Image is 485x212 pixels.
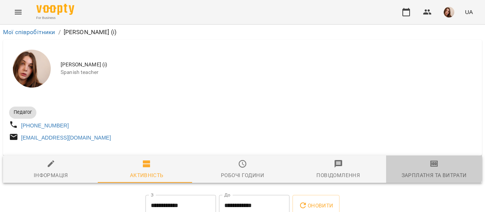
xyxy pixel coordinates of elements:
[444,7,454,17] img: 6cd80b088ed49068c990d7a30548842a.jpg
[34,171,68,180] div: Інформація
[3,28,55,36] a: Мої співробітники
[36,16,74,20] span: For Business
[462,5,476,19] button: UA
[61,69,476,76] span: Spanish teacher
[36,4,74,15] img: Voopty Logo
[465,8,473,16] span: UA
[221,171,264,180] div: Робочі години
[21,122,69,129] a: [PHONE_NUMBER]
[61,61,476,69] span: [PERSON_NAME] (і)
[9,109,36,116] span: Педагог
[316,171,360,180] div: Повідомлення
[64,28,117,37] p: [PERSON_NAME] (і)
[3,28,482,37] nav: breadcrumb
[130,171,164,180] div: Активність
[58,28,61,37] li: /
[9,3,27,21] button: Menu
[21,135,111,141] a: [EMAIL_ADDRESS][DOMAIN_NAME]
[299,201,333,210] span: Оновити
[402,171,467,180] div: Зарплатня та Витрати
[13,50,51,88] img: Матюк Маргарита (і)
